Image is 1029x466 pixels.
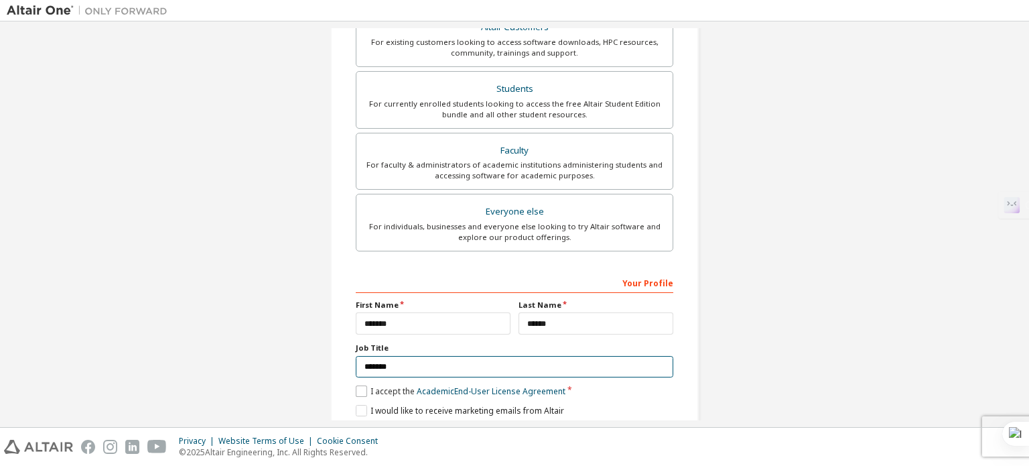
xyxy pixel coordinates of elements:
div: Everyone else [364,202,665,221]
div: For faculty & administrators of academic institutions administering students and accessing softwa... [364,160,665,181]
label: Last Name [519,300,673,310]
img: instagram.svg [103,440,117,454]
img: facebook.svg [81,440,95,454]
div: Students [364,80,665,99]
div: Cookie Consent [317,436,386,447]
div: Your Profile [356,272,673,293]
div: Website Terms of Use [218,436,317,447]
label: First Name [356,300,510,310]
label: Job Title [356,343,673,353]
div: Privacy [179,436,218,447]
img: Altair One [7,4,174,17]
img: youtube.svg [147,440,167,454]
div: For individuals, businesses and everyone else looking to try Altair software and explore our prod... [364,221,665,243]
p: © 2025 Altair Engineering, Inc. All Rights Reserved. [179,447,386,458]
a: Academic End-User License Agreement [417,386,565,397]
img: linkedin.svg [125,440,139,454]
label: I would like to receive marketing emails from Altair [356,405,564,416]
div: For existing customers looking to access software downloads, HPC resources, community, trainings ... [364,37,665,58]
div: For currently enrolled students looking to access the free Altair Student Edition bundle and all ... [364,99,665,120]
label: I accept the [356,386,565,397]
div: Faculty [364,141,665,160]
img: altair_logo.svg [4,440,73,454]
